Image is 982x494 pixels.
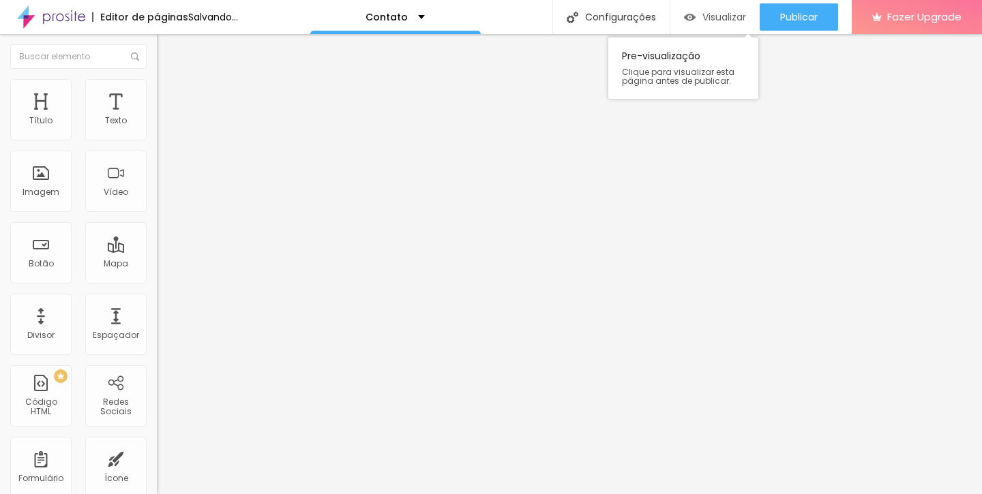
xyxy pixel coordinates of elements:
[780,12,818,22] span: Publicar
[670,3,760,31] button: Visualizar
[366,12,408,22] p: Contato
[27,330,55,340] div: Divisor
[105,116,127,125] div: Texto
[29,259,54,268] div: Botão
[104,474,128,483] div: Ícone
[188,12,238,22] div: Salvando...
[157,34,982,494] iframe: Editor
[23,187,59,197] div: Imagem
[104,259,128,268] div: Mapa
[608,37,758,99] div: Pre-visualização
[10,44,147,69] input: Buscar elemento
[887,11,962,22] span: Fazer Upgrade
[622,67,745,85] span: Clique para visualizar esta página antes de publicar.
[760,3,838,31] button: Publicar
[29,116,53,125] div: Título
[702,12,746,22] span: Visualizar
[684,12,696,23] img: view-1.svg
[14,397,68,417] div: Código HTML
[18,474,63,483] div: Formulário
[93,330,139,340] div: Espaçador
[131,52,139,61] img: Icone
[104,187,128,197] div: Vídeo
[92,12,188,22] div: Editor de páginas
[89,397,143,417] div: Redes Sociais
[567,12,578,23] img: Icone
